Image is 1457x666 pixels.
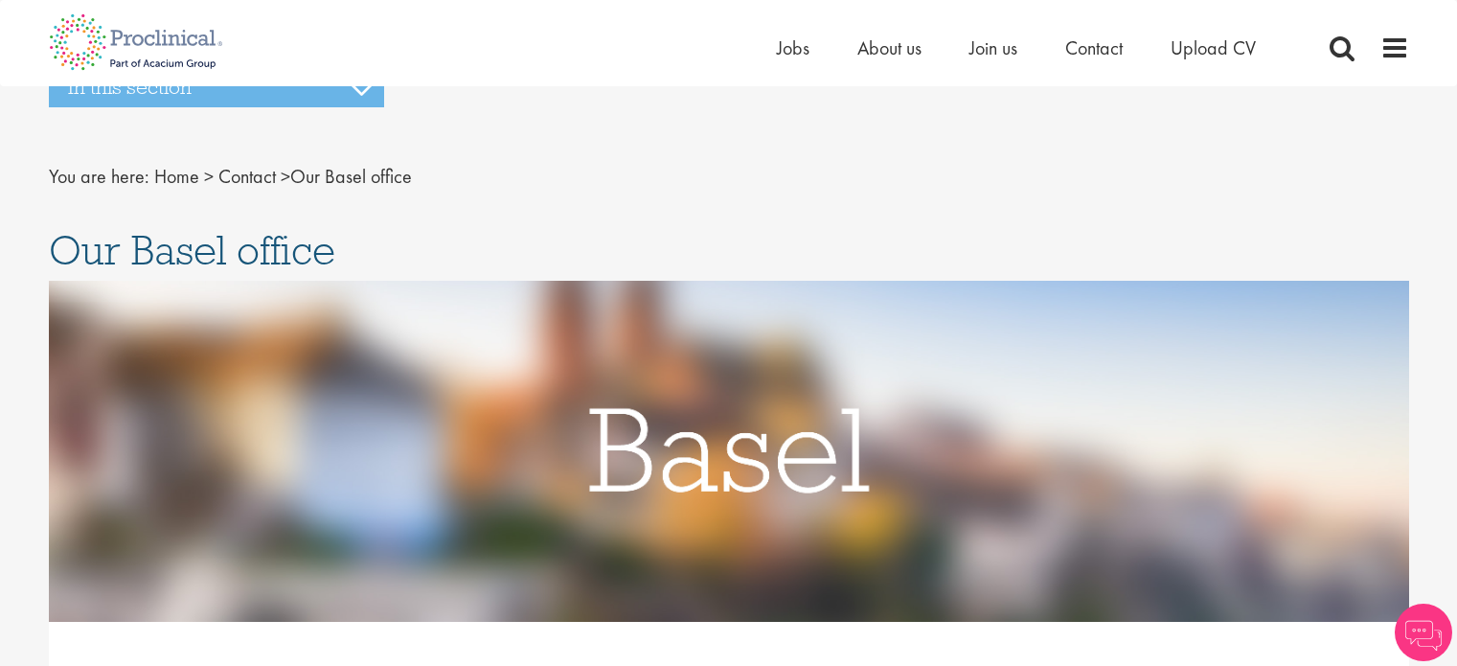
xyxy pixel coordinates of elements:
[154,164,412,189] span: Our Basel office
[49,67,384,107] h3: In this section
[154,164,199,189] a: breadcrumb link to Home
[969,35,1017,60] a: Join us
[1171,35,1256,60] a: Upload CV
[49,164,149,189] span: You are here:
[218,164,276,189] a: breadcrumb link to Contact
[1395,604,1452,661] img: Chatbot
[777,35,809,60] a: Jobs
[281,164,290,189] span: >
[1065,35,1123,60] a: Contact
[857,35,922,60] a: About us
[49,224,335,276] span: Our Basel office
[204,164,214,189] span: >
